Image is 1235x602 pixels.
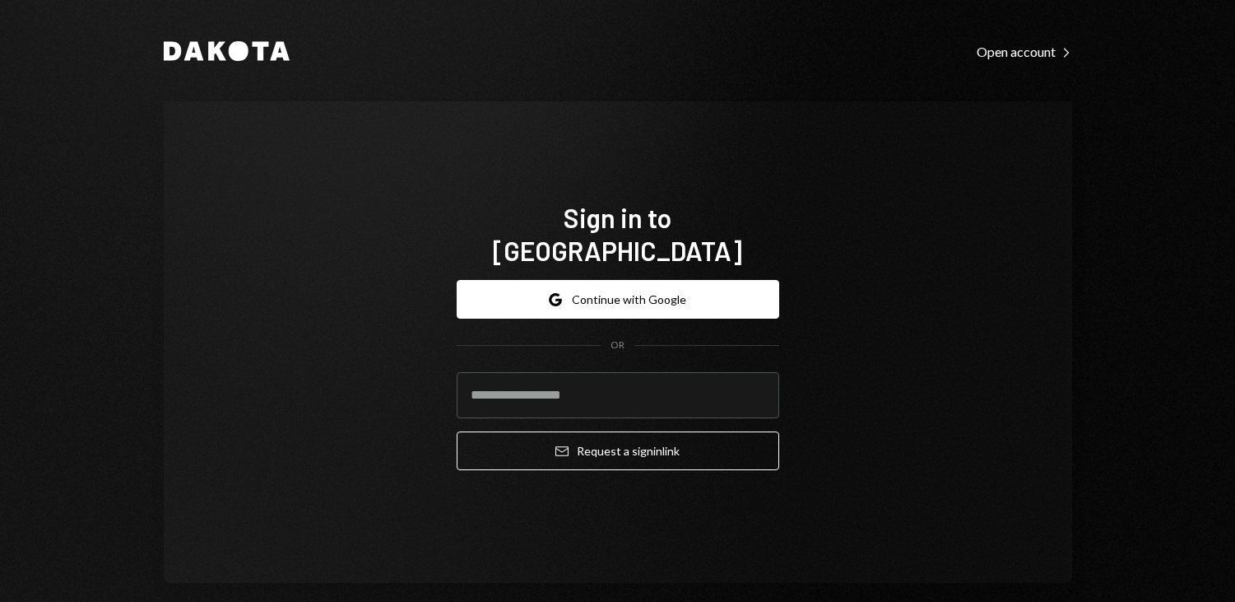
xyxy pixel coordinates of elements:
h1: Sign in to [GEOGRAPHIC_DATA] [457,201,779,267]
a: Open account [977,42,1072,60]
div: OR [611,338,624,352]
div: Open account [977,44,1072,60]
button: Continue with Google [457,280,779,319]
button: Request a signinlink [457,432,779,470]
